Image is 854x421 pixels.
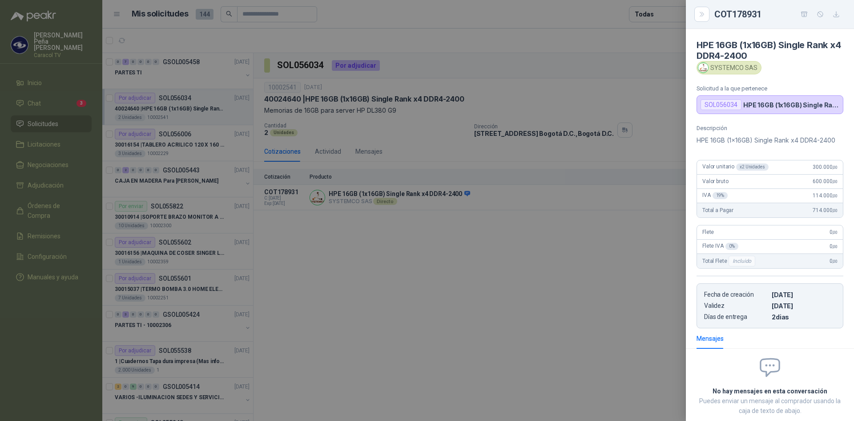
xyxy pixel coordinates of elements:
[832,179,838,184] span: ,00
[813,192,838,199] span: 114.000
[830,258,838,264] span: 0
[713,192,728,199] div: 19 %
[702,207,733,213] span: Total a Pagar
[697,9,707,20] button: Close
[832,244,838,249] span: ,00
[701,99,741,110] div: SOL056034
[832,230,838,235] span: ,00
[729,256,755,266] div: Incluido
[698,63,708,73] img: Company Logo
[813,164,838,170] span: 300.000
[772,291,836,298] p: [DATE]
[830,229,838,235] span: 0
[697,386,843,396] h2: No hay mensajes en esta conversación
[704,291,768,298] p: Fecha de creación
[772,313,836,321] p: 2 dias
[697,61,761,74] div: SYSTEMCO SAS
[704,302,768,310] p: Validez
[830,243,838,249] span: 0
[702,192,728,199] span: IVA
[697,396,843,416] p: Puedes enviar un mensaje al comprador usando la caja de texto de abajo.
[714,7,843,21] div: COT178931
[702,229,714,235] span: Flete
[697,125,843,131] p: Descripción
[832,193,838,198] span: ,00
[772,302,836,310] p: [DATE]
[743,101,839,109] p: HPE 16GB (1x16GB) Single Rank x4 DDR4-2400
[725,243,738,250] div: 0 %
[702,163,769,171] span: Valor unitario
[697,40,843,61] h4: HPE 16GB (1x16GB) Single Rank x4 DDR4-2400
[813,207,838,213] span: 714.000
[704,313,768,321] p: Días de entrega
[697,334,724,343] div: Mensajes
[702,256,757,266] span: Total Flete
[697,85,843,92] p: Solicitud a la que pertenece
[813,178,838,184] span: 600.000
[736,163,769,171] div: x 2 Unidades
[832,259,838,264] span: ,00
[697,135,843,146] p: HPE 16GB (1x16GB) Single Rank x4 DDR4-2400
[702,178,728,184] span: Valor bruto
[832,208,838,213] span: ,00
[832,165,838,170] span: ,00
[702,243,738,250] span: Flete IVA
